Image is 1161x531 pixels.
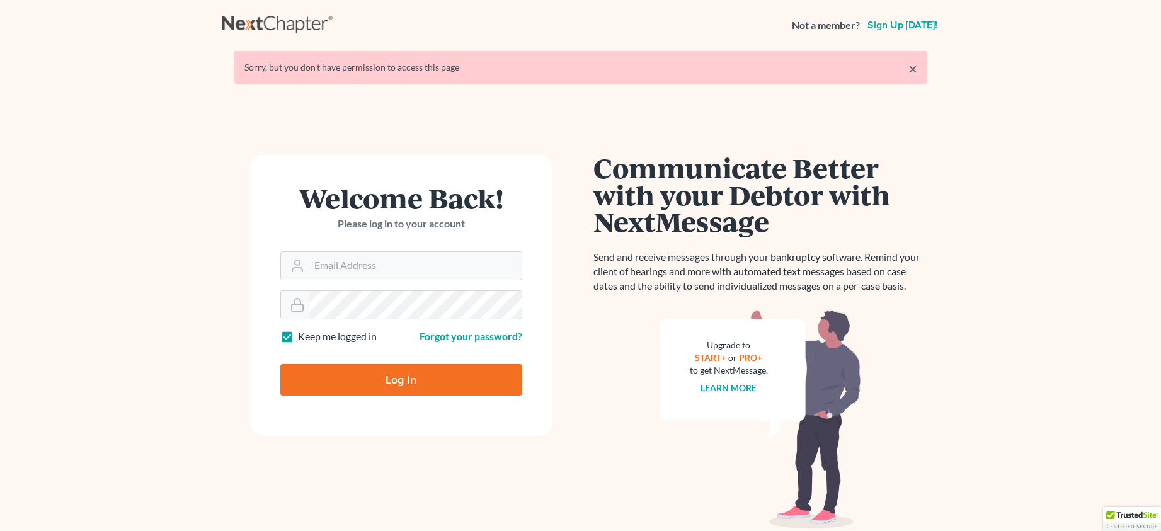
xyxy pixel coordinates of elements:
[593,250,927,294] p: Send and receive messages through your bankruptcy software. Remind your client of hearings and mo...
[660,309,861,529] img: nextmessage_bg-59042aed3d76b12b5cd301f8e5b87938c9018125f34e5fa2b7a6b67550977c72.svg
[739,352,762,363] a: PRO+
[298,329,377,344] label: Keep me logged in
[728,352,737,363] span: or
[908,61,917,76] a: ×
[593,154,927,235] h1: Communicate Better with your Debtor with NextMessage
[865,20,940,30] a: Sign up [DATE]!
[695,352,726,363] a: START+
[792,18,860,33] strong: Not a member?
[280,185,522,212] h1: Welcome Back!
[690,364,768,377] div: to get NextMessage.
[420,330,522,342] a: Forgot your password?
[244,61,917,74] div: Sorry, but you don't have permission to access this page
[309,252,522,280] input: Email Address
[280,217,522,231] p: Please log in to your account
[690,339,768,351] div: Upgrade to
[1103,507,1161,531] div: TrustedSite Certified
[280,364,522,396] input: Log In
[701,382,757,393] a: Learn more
